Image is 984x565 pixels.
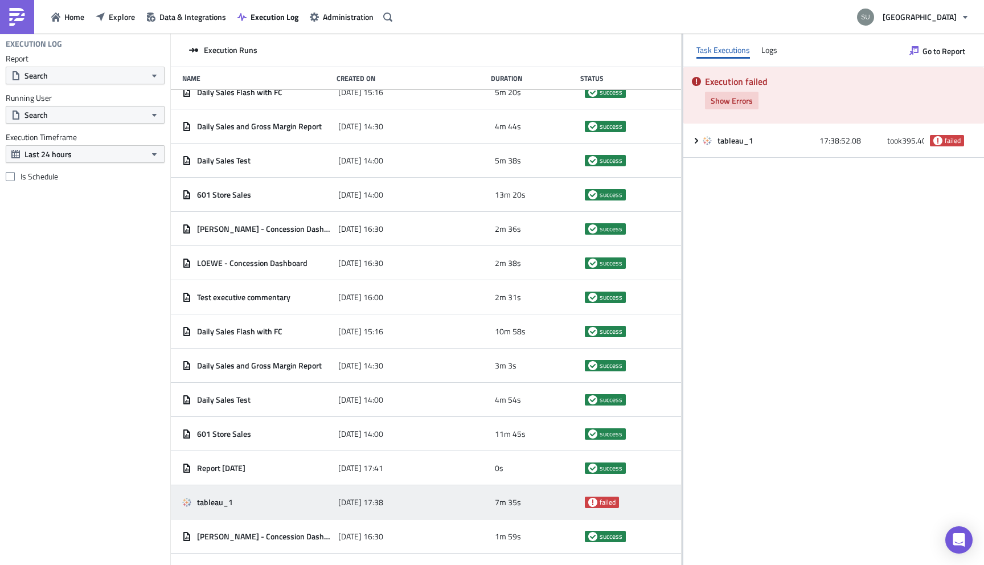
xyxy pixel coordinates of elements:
[8,8,26,26] img: PushMetrics
[588,429,597,439] span: success
[338,395,383,405] span: [DATE] 14:00
[933,136,942,145] span: failed
[761,42,777,59] div: Logs
[491,74,575,83] div: Duration
[6,93,165,103] label: Running User
[204,45,257,55] span: Execution Runs
[883,11,957,23] span: [GEOGRAPHIC_DATA]
[337,74,485,83] div: Created On
[588,464,597,473] span: success
[64,11,84,23] span: Home
[197,326,282,337] span: Daily Sales Flash with FC
[495,531,521,542] span: 1m 59s
[338,87,383,97] span: [DATE] 15:16
[338,224,383,234] span: [DATE] 16:30
[495,395,521,405] span: 4m 54s
[90,8,141,26] button: Explore
[705,92,758,109] button: Show Errors
[580,74,664,83] div: Status
[945,136,961,145] span: failed
[600,395,622,404] span: success
[588,224,597,234] span: success
[600,224,622,234] span: success
[600,190,622,199] span: success
[338,497,383,507] span: [DATE] 17:38
[711,95,753,107] span: Show Errors
[495,121,521,132] span: 4m 44s
[600,429,622,439] span: success
[24,148,72,160] span: Last 24 hours
[232,8,304,26] button: Execution Log
[109,11,135,23] span: Explore
[182,74,331,83] div: Name
[6,171,165,182] label: Is Schedule
[495,361,516,371] span: 3m 3s
[6,54,165,64] label: Report
[6,106,165,124] button: Search
[495,155,521,166] span: 5m 38s
[600,122,622,131] span: success
[904,42,971,60] button: Go to Report
[338,429,383,439] span: [DATE] 14:00
[338,155,383,166] span: [DATE] 14:00
[197,258,307,268] span: LOEWE - Concession Dashboard
[850,5,975,30] button: [GEOGRAPHIC_DATA]
[338,326,383,337] span: [DATE] 15:16
[588,156,597,165] span: success
[495,463,503,473] span: 0s
[197,121,322,132] span: Daily Sales and Gross Margin Report
[24,109,48,121] span: Search
[197,224,333,234] span: [PERSON_NAME] - Concession Dashboard
[304,8,379,26] a: Administration
[588,122,597,131] span: success
[600,88,622,97] span: success
[922,45,965,57] span: Go to Report
[600,156,622,165] span: success
[338,190,383,200] span: [DATE] 14:00
[495,497,521,507] span: 7m 35s
[6,132,165,142] label: Execution Timeframe
[588,190,597,199] span: success
[251,11,298,23] span: Execution Log
[945,526,973,554] div: Open Intercom Messenger
[600,532,622,541] span: success
[495,87,521,97] span: 5m 20s
[323,11,374,23] span: Administration
[6,145,165,163] button: Last 24 hours
[495,292,521,302] span: 2m 31s
[6,67,165,84] button: Search
[588,532,597,541] span: success
[197,463,245,473] span: Report [DATE]
[338,292,383,302] span: [DATE] 16:00
[588,259,597,268] span: success
[696,42,750,59] div: Task Executions
[705,77,975,86] h5: Execution failed
[197,429,251,439] span: 601 Store Sales
[338,361,383,371] span: [DATE] 14:30
[600,464,622,473] span: success
[819,130,881,151] div: 17:38:52.08
[338,531,383,542] span: [DATE] 16:30
[495,190,526,200] span: 13m 20s
[495,224,521,234] span: 2m 36s
[46,8,90,26] button: Home
[495,429,526,439] span: 11m 45s
[197,190,251,200] span: 601 Store Sales
[600,327,622,336] span: success
[600,498,616,507] span: failed
[6,39,62,49] h4: Execution Log
[197,87,282,97] span: Daily Sales Flash with FC
[588,293,597,302] span: success
[338,121,383,132] span: [DATE] 14:30
[588,327,597,336] span: success
[197,155,251,166] span: Daily Sales Test
[197,395,251,405] span: Daily Sales Test
[495,326,526,337] span: 10m 58s
[588,88,597,97] span: success
[159,11,226,23] span: Data & Integrations
[588,498,597,507] span: failed
[600,361,622,370] span: success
